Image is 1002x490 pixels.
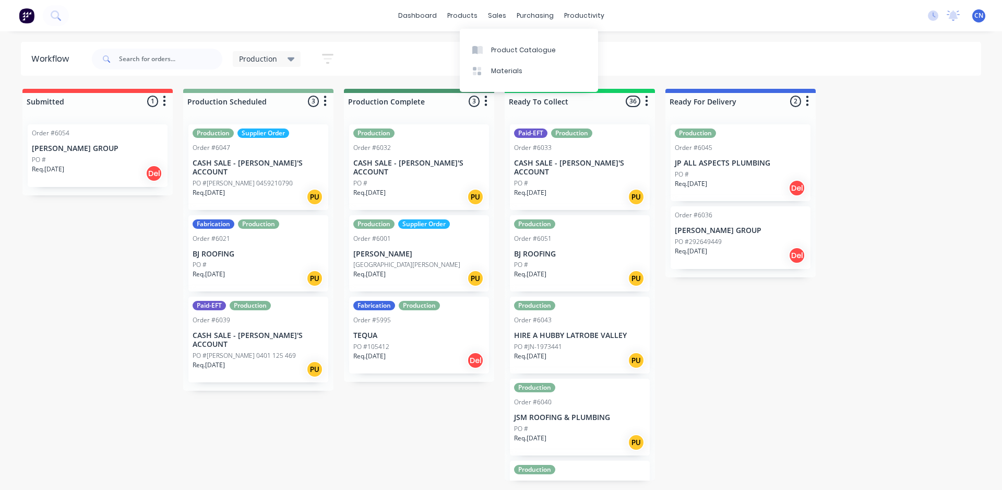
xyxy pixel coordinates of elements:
div: Del [789,180,805,196]
p: PO #[PERSON_NAME] 0401 125 469 [193,351,296,360]
p: PO #105412 [353,342,389,352]
div: Production [193,129,234,138]
div: Paid-EFTProductionOrder #6033CASH SALE - [PERSON_NAME]'S ACCOUNTPO #Req.[DATE]PU [510,124,650,210]
p: [GEOGRAPHIC_DATA][PERSON_NAME] [353,260,460,270]
p: BJ ROOFING [514,250,646,259]
div: Production [353,219,395,229]
p: Req. [DATE] [514,270,546,279]
p: Req. [DATE] [353,352,386,361]
div: Order #6033 [514,143,552,153]
div: Production [551,129,592,138]
p: PO #JN-1973441 [514,342,562,352]
p: Req. [DATE] [193,188,225,197]
div: ProductionOrder #6040JSM ROOFING & PLUMBINGPO #Req.[DATE]PU [510,379,650,456]
div: sales [483,8,511,24]
p: JP ALL ASPECTS PLUMBING [675,159,806,168]
p: Req. [DATE] [514,352,546,361]
p: Req. [DATE] [193,360,225,370]
div: Order #6051 [514,234,552,243]
img: Factory [19,8,34,24]
p: BJ ROOFING [193,250,324,259]
p: Req. [DATE] [32,165,64,174]
div: PU [628,434,645,451]
p: Req. [DATE] [675,179,707,189]
div: Fabrication [193,219,234,229]
div: Supplier Order [398,219,450,229]
a: dashboard [393,8,442,24]
div: Order #6054 [32,129,69,138]
span: CN [974,11,983,20]
div: Order #6040 [514,398,552,407]
div: Production [675,129,716,138]
p: CASH SALE - [PERSON_NAME]'S ACCOUNT [353,159,485,177]
div: Production [230,301,271,310]
p: PO # [514,424,528,434]
div: Fabrication [353,301,395,310]
p: [PERSON_NAME] [353,250,485,259]
div: Order #6036 [675,211,712,220]
div: Paid-EFT [514,129,547,138]
div: Production [238,219,279,229]
div: ProductionOrder #6043HIRE A HUBBY LATROBE VALLEYPO #JN-1973441Req.[DATE]PU [510,297,650,374]
div: PU [628,189,645,205]
div: Production [514,465,555,474]
p: PO # [353,179,367,188]
p: Req. [DATE] [193,270,225,279]
div: FabricationProductionOrder #6021BJ ROOFINGPO #Req.[DATE]PU [188,215,328,292]
div: Order #6047 [193,143,230,153]
div: Order #6036[PERSON_NAME] GROUPPO #292649449Req.[DATE]Del [671,206,810,269]
p: PO # [514,179,528,188]
div: Production [514,301,555,310]
p: HIRE A HUBBY LATROBE VALLEY [514,331,646,340]
p: [PERSON_NAME] GROUP [675,226,806,235]
div: Product Catalogue [491,45,556,55]
p: CASH SALE - [PERSON_NAME]'S ACCOUNT [193,159,324,177]
p: PO # [32,155,46,165]
div: Order #6021 [193,234,230,243]
div: PU [467,189,484,205]
div: Del [467,352,484,369]
span: Production [239,53,277,64]
p: [PERSON_NAME] GROUP [32,144,163,153]
p: JSM ROOFING & PLUMBING [514,413,646,422]
div: Supplier Order [237,129,289,138]
p: TEQUA [353,331,485,340]
div: products [442,8,483,24]
input: Search for orders... [119,49,222,69]
div: Order #6043 [514,316,552,325]
div: Order #5995 [353,316,391,325]
a: Product Catalogue [460,39,598,60]
div: Del [789,247,805,264]
div: Paid-EFTProductionOrder #6039CASH SALE - [PERSON_NAME]'S ACCOUNTPO #[PERSON_NAME] 0401 125 469Req... [188,297,328,382]
div: PU [306,189,323,205]
div: productivity [559,8,610,24]
a: Materials [460,61,598,81]
p: Req. [DATE] [353,188,386,197]
div: Order #6054[PERSON_NAME] GROUPPO #Req.[DATE]Del [28,124,168,187]
div: Materials [491,66,522,76]
div: Order #6039 [193,316,230,325]
div: Order #6001 [353,234,391,243]
div: PU [628,270,645,287]
div: PU [628,352,645,369]
div: Production [353,129,395,138]
p: Req. [DATE] [675,247,707,256]
div: PU [467,270,484,287]
div: PU [306,270,323,287]
div: purchasing [511,8,559,24]
div: Workflow [31,53,74,65]
div: Production [514,219,555,229]
div: Order #6032 [353,143,391,153]
div: ProductionOrder #6045JP ALL ASPECTS PLUMBINGPO #Req.[DATE]Del [671,124,810,201]
p: PO # [514,260,528,270]
div: FabricationProductionOrder #5995TEQUAPO #105412Req.[DATE]Del [349,297,489,374]
div: ProductionSupplier OrderOrder #6001[PERSON_NAME][GEOGRAPHIC_DATA][PERSON_NAME]Req.[DATE]PU [349,215,489,292]
div: ProductionOrder #6051BJ ROOFINGPO #Req.[DATE]PU [510,215,650,292]
p: Req. [DATE] [353,270,386,279]
p: Req. [DATE] [514,188,546,197]
p: PO # [675,170,689,179]
div: Production [514,383,555,392]
div: ProductionOrder #6032CASH SALE - [PERSON_NAME]'S ACCOUNTPO #Req.[DATE]PU [349,124,489,210]
div: Paid-EFT [193,301,226,310]
div: ProductionSupplier OrderOrder #6047CASH SALE - [PERSON_NAME]'S ACCOUNTPO #[PERSON_NAME] 045921079... [188,124,328,210]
